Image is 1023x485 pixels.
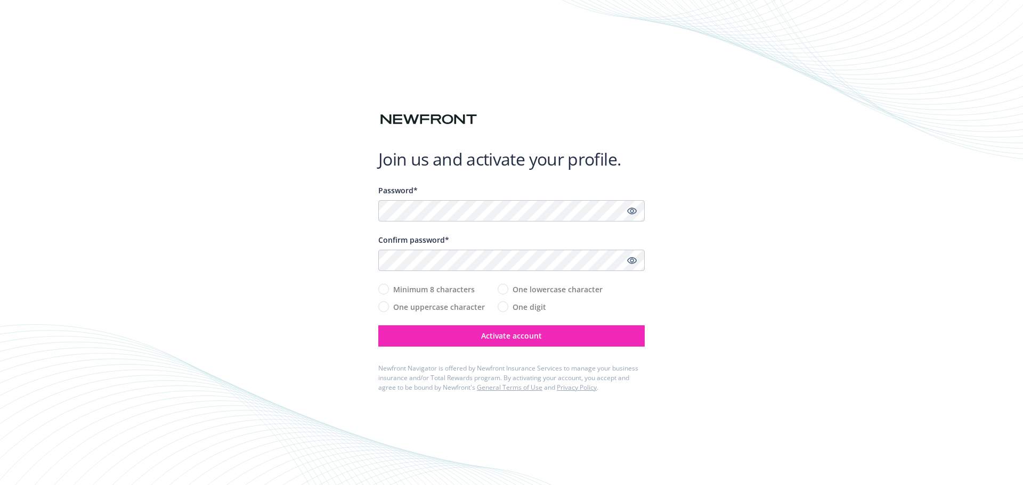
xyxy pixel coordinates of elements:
[378,235,449,245] span: Confirm password*
[378,185,418,195] span: Password*
[378,110,479,129] img: Newfront logo
[378,325,645,347] button: Activate account
[378,200,645,221] input: Enter a unique password...
[513,301,546,313] span: One digit
[378,149,645,170] h1: Join us and activate your profile.
[626,204,638,217] a: Show password
[477,383,542,392] a: General Terms of Use
[481,331,542,341] span: Activate account
[378,364,645,392] div: Newfront Navigator is offered by Newfront Insurance Services to manage your business insurance an...
[378,250,645,271] input: Confirm your unique password...
[557,383,597,392] a: Privacy Policy
[513,284,603,295] span: One lowercase character
[393,301,485,313] span: One uppercase character
[393,284,475,295] span: Minimum 8 characters
[626,254,638,267] a: Show password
